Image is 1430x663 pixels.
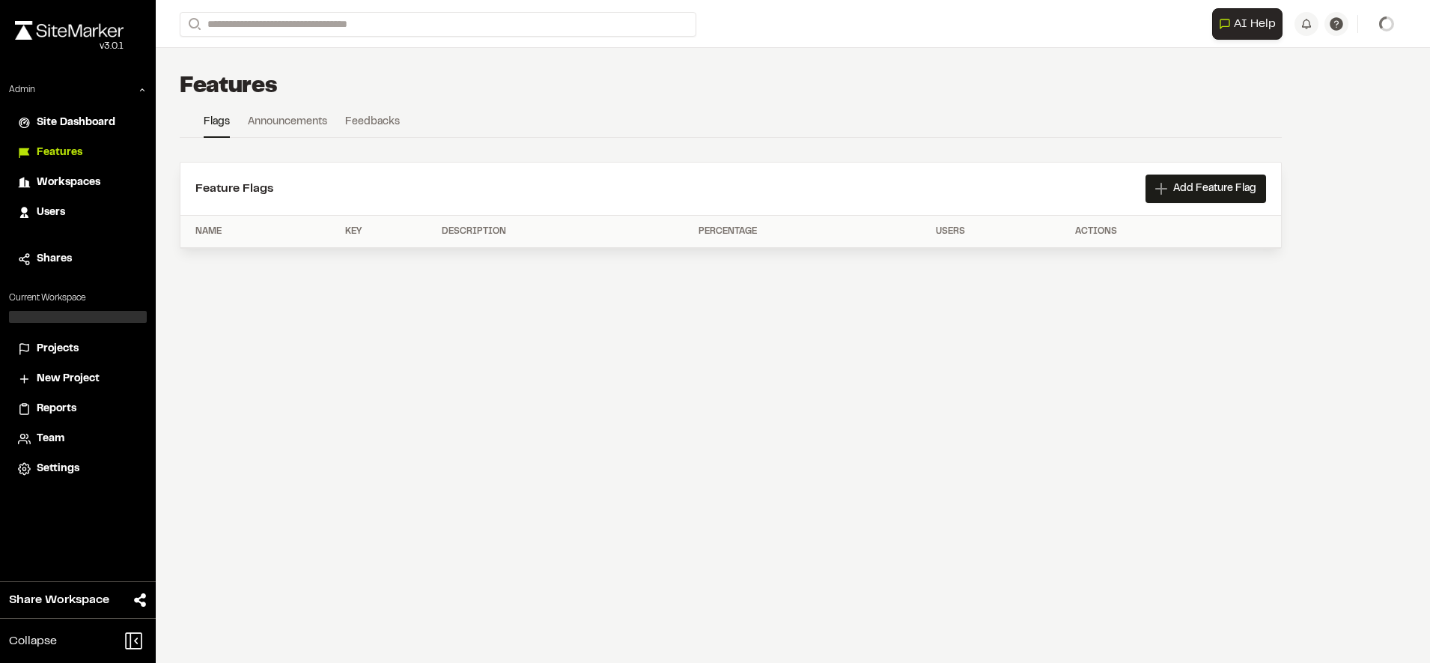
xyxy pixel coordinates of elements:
span: Reports [37,401,76,417]
div: Oh geez...please don't... [15,40,124,53]
a: Workspaces [18,175,138,191]
a: Flags [204,114,230,138]
span: Settings [37,461,79,477]
div: Actions [1075,225,1266,238]
a: Site Dashboard [18,115,138,131]
span: Features [37,145,82,161]
button: Search [180,12,207,37]
span: Projects [37,341,79,357]
span: Collapse [9,632,57,650]
h1: Features [180,72,278,102]
a: Users [18,205,138,221]
span: Share Workspace [9,591,109,609]
button: Open AI Assistant [1212,8,1283,40]
p: Admin [9,83,35,97]
span: New Project [37,371,100,387]
div: Key [345,225,429,238]
div: Users [936,225,1062,238]
a: Shares [18,251,138,267]
p: Current Workspace [9,291,147,305]
a: Reports [18,401,138,417]
div: Open AI Assistant [1212,8,1288,40]
a: Features [18,145,138,161]
span: Workspaces [37,175,100,191]
div: Percentage [699,225,924,238]
span: Users [37,205,65,221]
span: Shares [37,251,72,267]
h2: Feature Flags [195,180,273,198]
div: Description [442,225,687,238]
span: Site Dashboard [37,115,115,131]
a: Settings [18,461,138,477]
a: New Project [18,371,138,387]
span: Add Feature Flag [1173,181,1256,196]
div: Name [195,225,333,238]
a: Projects [18,341,138,357]
a: Team [18,431,138,447]
a: Announcements [248,114,327,136]
img: rebrand.png [15,21,124,40]
span: AI Help [1234,15,1276,33]
span: Team [37,431,64,447]
a: Feedbacks [345,114,400,136]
